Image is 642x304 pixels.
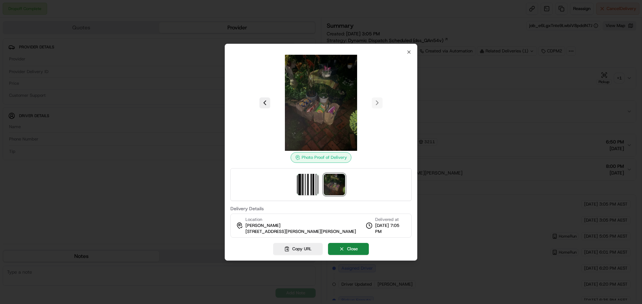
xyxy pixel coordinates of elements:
[230,206,412,211] label: Delivery Details
[245,229,356,235] span: [STREET_ADDRESS][PERSON_NAME][PERSON_NAME]
[245,217,262,223] span: Location
[375,223,406,235] span: [DATE] 7:05 PM
[324,174,345,195] img: photo_proof_of_delivery image
[328,243,369,255] button: Close
[375,217,406,223] span: Delivered at
[273,55,369,151] img: photo_proof_of_delivery image
[291,152,351,163] div: Photo Proof of Delivery
[297,174,318,195] img: barcode_scan_on_pickup image
[273,243,323,255] button: Copy URL
[245,223,281,229] span: [PERSON_NAME]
